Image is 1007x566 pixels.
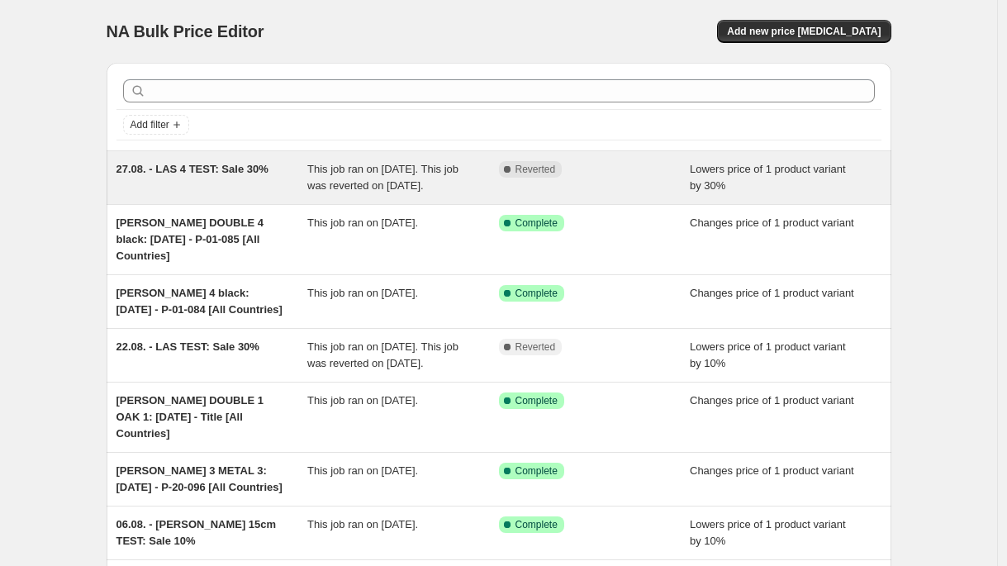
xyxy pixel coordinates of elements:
[515,394,558,407] span: Complete
[307,464,418,477] span: This job ran on [DATE].
[727,25,881,38] span: Add new price [MEDICAL_DATA]
[307,340,458,369] span: This job ran on [DATE]. This job was reverted on [DATE].
[116,518,277,547] span: 06.08. - [PERSON_NAME] 15cm TEST: Sale 10%
[515,518,558,531] span: Complete
[307,216,418,229] span: This job ran on [DATE].
[116,340,259,353] span: 22.08. - LAS TEST: Sale 30%
[690,518,846,547] span: Lowers price of 1 product variant by 10%
[116,287,283,316] span: [PERSON_NAME] 4 black: [DATE] - P-01-084 [All Countries]
[123,115,189,135] button: Add filter
[116,163,268,175] span: 27.08. - LAS 4 TEST: Sale 30%
[116,464,283,493] span: [PERSON_NAME] 3 METAL 3: [DATE] - P-20-096 [All Countries]
[690,216,854,229] span: Changes price of 1 product variant
[690,340,846,369] span: Lowers price of 1 product variant by 10%
[515,287,558,300] span: Complete
[717,20,891,43] button: Add new price [MEDICAL_DATA]
[690,394,854,407] span: Changes price of 1 product variant
[116,394,264,440] span: [PERSON_NAME] DOUBLE 1 OAK 1: [DATE] - Title [All Countries]
[307,518,418,530] span: This job ran on [DATE].
[515,340,556,354] span: Reverted
[116,216,264,262] span: [PERSON_NAME] DOUBLE 4 black: [DATE] - P-01-085 [All Countries]
[690,287,854,299] span: Changes price of 1 product variant
[515,216,558,230] span: Complete
[307,163,458,192] span: This job ran on [DATE]. This job was reverted on [DATE].
[690,163,846,192] span: Lowers price of 1 product variant by 30%
[131,118,169,131] span: Add filter
[515,464,558,478] span: Complete
[515,163,556,176] span: Reverted
[690,464,854,477] span: Changes price of 1 product variant
[107,22,264,40] span: NA Bulk Price Editor
[307,394,418,407] span: This job ran on [DATE].
[307,287,418,299] span: This job ran on [DATE].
